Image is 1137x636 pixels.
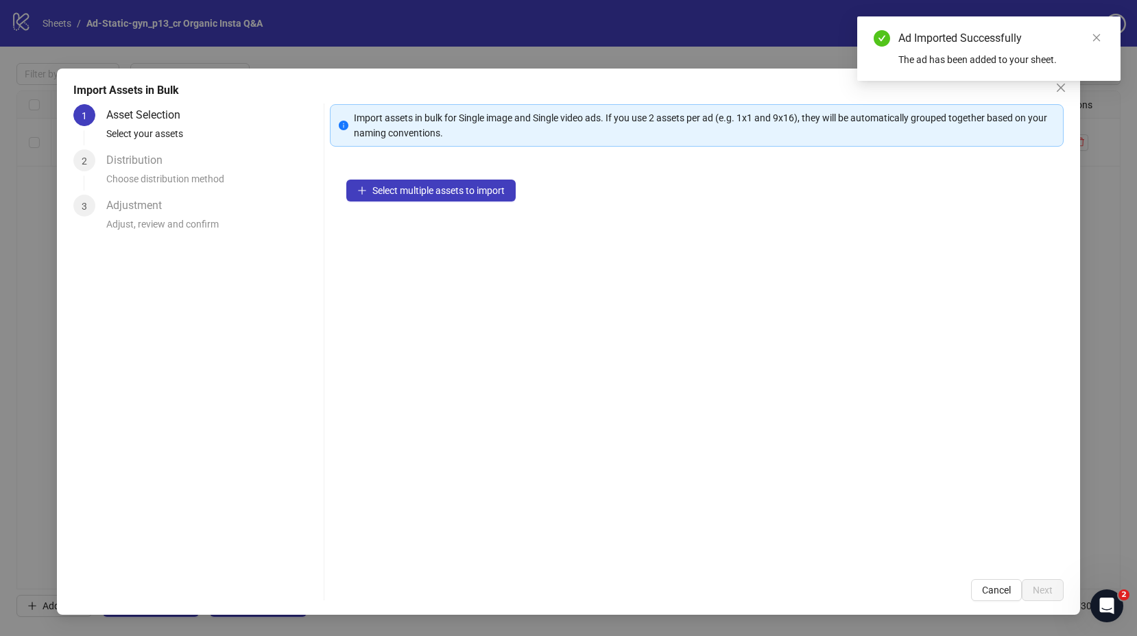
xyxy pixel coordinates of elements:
div: Asset Selection [106,104,191,126]
button: Select multiple assets to import [346,180,516,201]
div: Adjust, review and confirm [106,217,318,240]
div: Import Assets in Bulk [73,82,1064,99]
button: Next [1022,579,1064,601]
button: Cancel [971,579,1022,601]
div: Select your assets [106,126,318,149]
div: Adjustment [106,195,173,217]
span: 1 [82,110,87,121]
span: info-circle [339,121,348,130]
span: Cancel [982,585,1011,596]
div: Choose distribution method [106,171,318,195]
span: close [1092,33,1101,42]
span: 3 [82,201,87,212]
a: Close [1089,30,1104,45]
div: Ad Imported Successfully [898,30,1104,47]
span: plus [357,186,367,195]
span: 2 [82,156,87,167]
div: Distribution [106,149,173,171]
span: 2 [1118,589,1129,600]
span: check-circle [874,30,890,47]
span: Select multiple assets to import [372,185,505,196]
iframe: Intercom live chat [1090,589,1123,622]
div: Import assets in bulk for Single image and Single video ads. If you use 2 assets per ad (e.g. 1x1... [354,110,1055,140]
div: The ad has been added to your sheet. [898,52,1104,67]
